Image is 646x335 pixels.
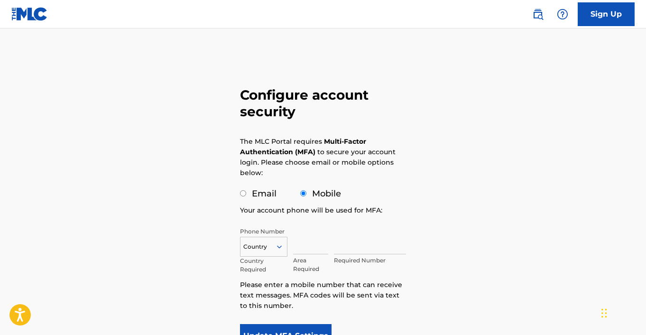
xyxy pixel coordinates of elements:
[252,188,277,199] label: Email
[240,279,406,311] p: Please enter a mobile number that can receive text messages. MFA codes will be sent via text to t...
[312,188,341,199] label: Mobile
[557,9,568,20] img: help
[553,5,572,24] div: Help
[528,5,547,24] a: Public Search
[240,205,382,215] p: Your account phone will be used for MFA:
[601,299,607,327] div: Drag
[240,87,406,120] h3: Configure account security
[240,136,396,178] p: The MLC Portal requires to secure your account login. Please choose email or mobile options below:
[334,256,406,265] p: Required Number
[240,257,287,274] p: Country Required
[11,7,48,21] img: MLC Logo
[293,256,328,273] p: Area Required
[532,9,544,20] img: search
[578,2,635,26] a: Sign Up
[599,289,646,335] iframe: Chat Widget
